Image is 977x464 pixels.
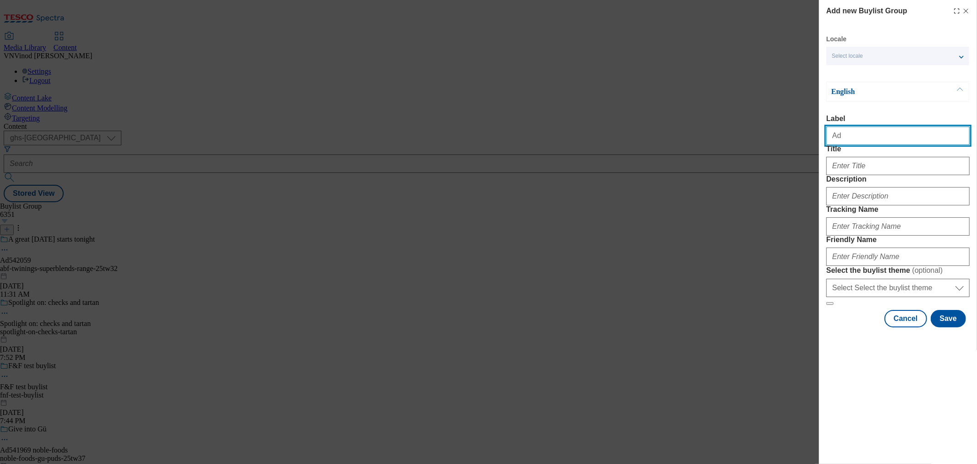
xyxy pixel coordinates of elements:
h4: Add new Buylist Group [826,6,907,17]
label: Locale [826,37,846,42]
input: Enter Title [826,157,970,175]
input: Enter Label [826,127,970,145]
label: Title [826,145,970,153]
button: Save [931,310,966,327]
label: Tracking Name [826,205,970,214]
input: Enter Description [826,187,970,205]
span: Select locale [832,53,863,60]
label: Description [826,175,970,183]
button: Select locale [826,47,969,65]
label: Friendly Name [826,236,970,244]
button: Cancel [884,310,927,327]
input: Enter Friendly Name [826,248,970,266]
input: Enter Tracking Name [826,217,970,236]
label: Label [826,115,970,123]
p: English [831,87,928,96]
label: Select the buylist theme [826,266,970,275]
span: ( optional ) [912,266,943,274]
